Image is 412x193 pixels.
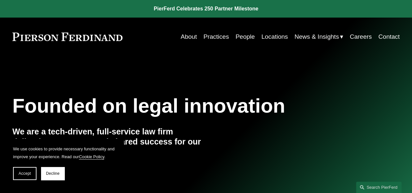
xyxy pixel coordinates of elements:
h1: Founded on legal innovation [12,94,335,117]
p: We use cookies to provide necessary functionality and improve your experience. Read our . [13,145,117,160]
a: Search this site [356,182,402,193]
a: Careers [350,31,372,43]
a: Locations [261,31,288,43]
a: People [235,31,255,43]
button: Decline [41,167,64,180]
h4: We are a tech-driven, full-service law firm delivering outcomes and shared success for our global... [12,127,206,158]
section: Cookie banner [7,139,124,186]
span: Accept [19,171,31,176]
a: About [181,31,197,43]
button: Accept [13,167,36,180]
a: Cookie Policy [79,154,104,159]
span: News & Insights [294,31,339,42]
a: Practices [204,31,229,43]
span: Decline [46,171,60,176]
a: Contact [378,31,400,43]
a: folder dropdown [294,31,343,43]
